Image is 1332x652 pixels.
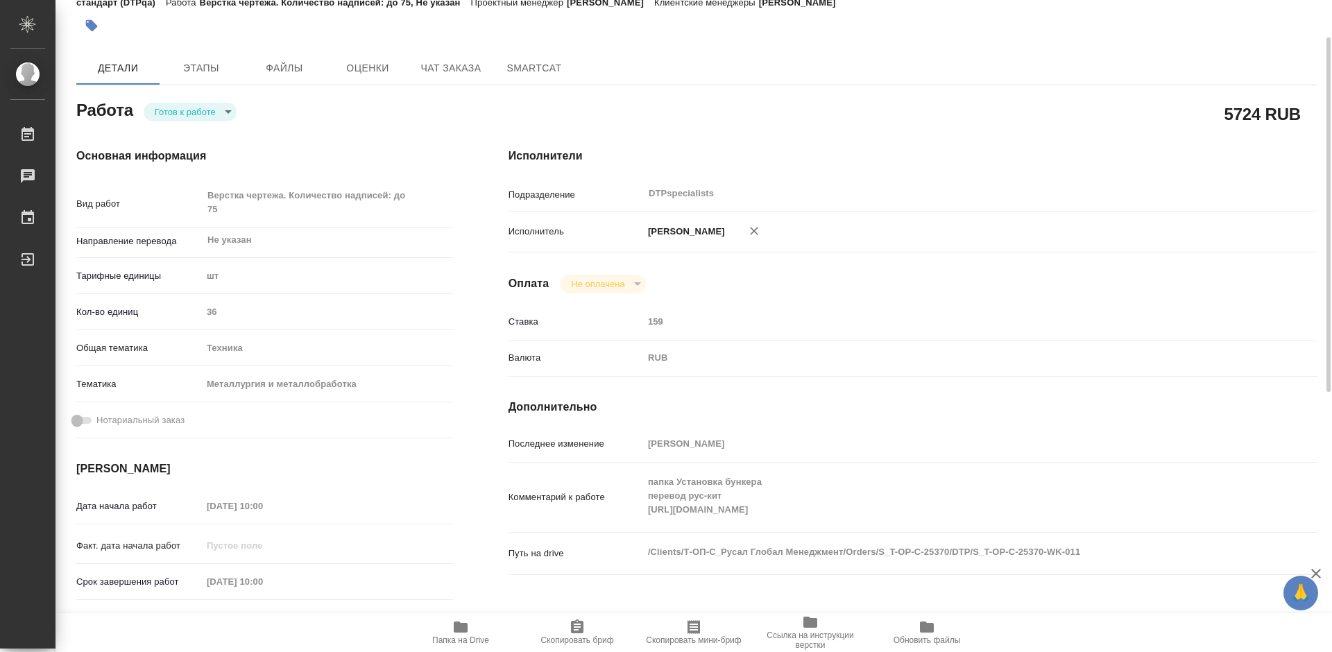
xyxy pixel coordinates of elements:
[76,499,202,513] p: Дата начала работ
[202,572,323,592] input: Пустое поле
[76,539,202,553] p: Факт. дата начала работ
[402,613,519,652] button: Папка на Drive
[144,103,237,121] div: Готов к работе
[869,613,985,652] button: Обновить файлы
[151,106,220,118] button: Готов к работе
[1224,102,1301,126] h2: 5724 RUB
[509,490,643,504] p: Комментарий к работе
[418,60,484,77] span: Чат заказа
[560,275,645,293] div: Готов к работе
[202,496,323,516] input: Пустое поле
[76,96,133,121] h2: Работа
[202,336,453,360] div: Техника
[168,60,234,77] span: Этапы
[643,346,1249,370] div: RUB
[509,547,643,560] p: Путь на drive
[202,535,323,556] input: Пустое поле
[85,60,151,77] span: Детали
[76,305,202,319] p: Кол-во единиц
[76,341,202,355] p: Общая тематика
[202,302,453,322] input: Пустое поле
[76,461,453,477] h4: [PERSON_NAME]
[202,264,453,288] div: шт
[643,434,1249,454] input: Пустое поле
[76,575,202,589] p: Срок завершения работ
[643,540,1249,564] textarea: /Clients/Т-ОП-С_Русал Глобал Менеджмент/Orders/S_T-OP-C-25370/DTP/S_T-OP-C-25370-WK-011
[739,216,769,246] button: Удалить исполнителя
[96,413,185,427] span: Нотариальный заказ
[760,630,860,650] span: Ссылка на инструкции верстки
[635,613,752,652] button: Скопировать мини-бриф
[501,60,567,77] span: SmartCat
[894,635,961,645] span: Обновить файлы
[509,275,549,292] h4: Оплата
[509,225,643,239] p: Исполнитель
[1289,578,1313,608] span: 🙏
[76,197,202,211] p: Вид работ
[76,269,202,283] p: Тарифные единицы
[752,613,869,652] button: Ссылка на инструкции верстки
[509,148,1317,164] h4: Исполнители
[646,635,741,645] span: Скопировать мини-бриф
[509,399,1317,415] h4: Дополнительно
[251,60,318,77] span: Файлы
[334,60,401,77] span: Оценки
[509,315,643,329] p: Ставка
[643,311,1249,332] input: Пустое поле
[76,10,107,41] button: Добавить тэг
[509,437,643,451] p: Последнее изменение
[76,148,453,164] h4: Основная информация
[76,234,202,248] p: Направление перевода
[1283,576,1318,610] button: 🙏
[202,372,453,396] div: Металлургия и металлобработка
[76,377,202,391] p: Тематика
[509,351,643,365] p: Валюта
[509,188,643,202] p: Подразделение
[643,225,725,239] p: [PERSON_NAME]
[567,278,629,290] button: Не оплачена
[432,635,489,645] span: Папка на Drive
[643,470,1249,522] textarea: папка Установка бункера перевод рус-кит [URL][DOMAIN_NAME]
[540,635,613,645] span: Скопировать бриф
[519,613,635,652] button: Скопировать бриф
